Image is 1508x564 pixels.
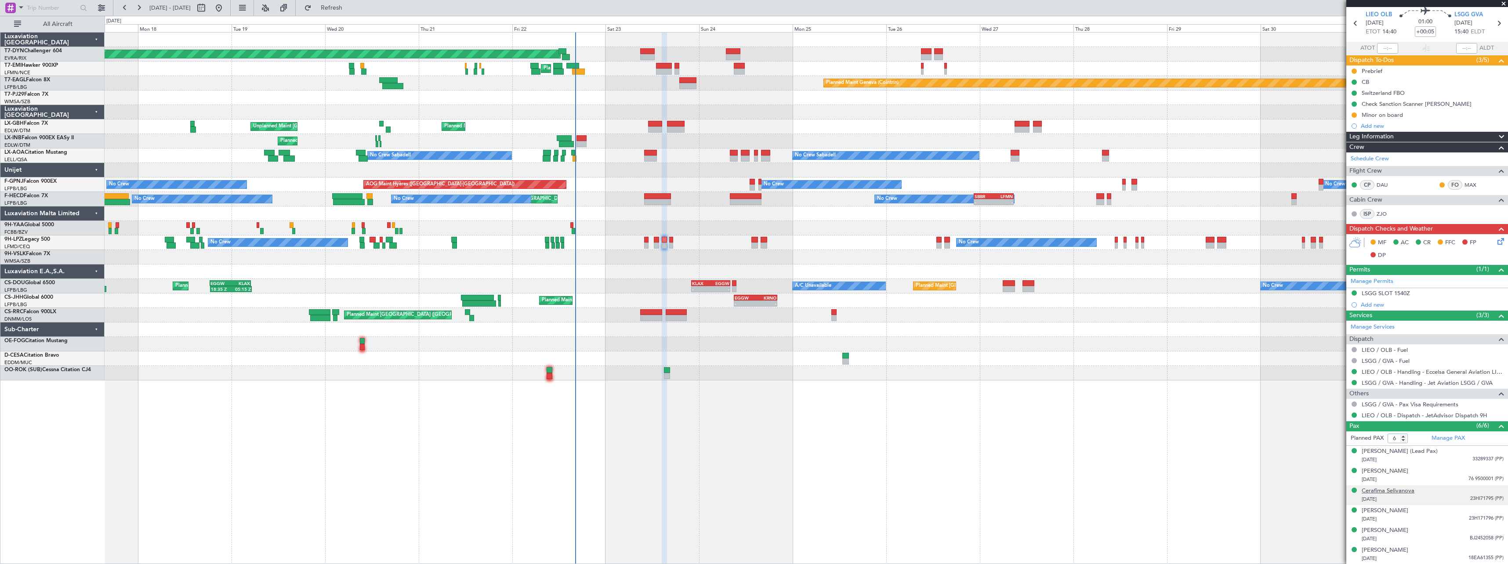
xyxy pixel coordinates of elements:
[1361,122,1504,130] div: Add new
[1362,526,1408,535] div: [PERSON_NAME]
[4,200,27,206] a: LFPB/LBG
[325,24,419,32] div: Wed 20
[230,281,250,286] div: KLAX
[692,281,711,286] div: KLAX
[4,258,30,264] a: WMSA/SZB
[138,24,232,32] div: Mon 18
[4,156,27,163] a: LELL/QSA
[1464,181,1484,189] a: MAX
[1378,239,1386,247] span: MF
[1479,44,1494,53] span: ALDT
[4,309,23,315] span: CS-RRC
[1362,289,1410,297] div: LSGG SLOT 1540Z
[1362,89,1405,97] div: Switzerland FBO
[735,295,755,300] div: EGGW
[1377,210,1396,218] a: ZJO
[4,92,24,97] span: T7-PJ29
[4,222,54,228] a: 9H-YAAGlobal 5000
[4,63,22,68] span: T7-EMI
[253,120,398,133] div: Unplanned Maint [GEOGRAPHIC_DATA] ([GEOGRAPHIC_DATA])
[4,287,27,293] a: LFPB/LBG
[1351,155,1389,163] a: Schedule Crew
[4,251,26,257] span: 9H-VSLK
[980,24,1073,32] div: Wed 27
[1401,239,1409,247] span: AC
[1454,28,1468,36] span: 15:40
[4,127,30,134] a: EDLW/DTM
[1470,535,1504,542] span: BJ2452058 (PP)
[4,193,48,199] a: F-HECDFalcon 7X
[4,295,53,300] a: CS-JHHGlobal 6000
[1349,389,1369,399] span: Others
[1362,368,1504,376] a: LIEO / OLB - Handling - Eccelsa General Aviation LIEO / OLB
[1362,487,1414,495] div: Cerafima Selivanova
[4,179,57,184] a: F-GPNJFalcon 900EX
[1360,44,1375,53] span: ATOT
[512,24,606,32] div: Fri 22
[1454,11,1483,19] span: LSGG GVA
[993,199,1013,205] div: -
[692,286,711,292] div: -
[4,295,23,300] span: CS-JHH
[4,98,30,105] a: WMSA/SZB
[27,1,77,14] input: Trip Number
[1454,19,1472,28] span: [DATE]
[4,316,32,322] a: DNMM/LOS
[1362,506,1408,515] div: [PERSON_NAME]
[1362,516,1377,522] span: [DATE]
[1423,239,1431,247] span: CR
[4,48,62,54] a: T7-DYNChallenger 604
[1263,279,1283,293] div: No Crew
[1362,546,1408,555] div: [PERSON_NAME]
[4,179,23,184] span: F-GPNJ
[975,199,994,205] div: -
[4,237,50,242] a: 9H-LPZLegacy 500
[735,301,755,306] div: -
[795,149,836,162] div: No Crew Sabadell
[959,236,979,249] div: No Crew
[886,24,980,32] div: Tue 26
[484,192,622,206] div: Planned Maint [GEOGRAPHIC_DATA] ([GEOGRAPHIC_DATA])
[605,24,699,32] div: Sat 23
[1476,421,1489,430] span: (6/6)
[1471,28,1485,36] span: ELDT
[1362,412,1487,419] a: LIEO / OLB - Dispatch - JetAdvisor Dispatch 9H
[1366,19,1384,28] span: [DATE]
[4,77,26,83] span: T7-EAGL
[1362,67,1382,75] div: Prebrief
[134,192,155,206] div: No Crew
[1469,515,1504,522] span: 23H171796 (PP)
[1378,251,1386,260] span: DP
[4,63,58,68] a: T7-EMIHawker 900XP
[1360,209,1374,219] div: ISP
[795,279,831,293] div: A/C Unavailable
[1261,24,1354,32] div: Sat 30
[106,18,121,25] div: [DATE]
[4,55,26,61] a: EVRA/RIX
[366,178,515,191] div: AOG Maint Hyères ([GEOGRAPHIC_DATA]-[GEOGRAPHIC_DATA])
[370,149,411,162] div: No Crew Sabadell
[1448,180,1462,190] div: FO
[1351,434,1384,443] label: Planned PAX
[4,251,50,257] a: 9H-VSLKFalcon 7X
[4,69,30,76] a: LFMN/NCE
[1362,78,1369,86] div: CB
[916,279,1054,293] div: Planned Maint [GEOGRAPHIC_DATA] ([GEOGRAPHIC_DATA])
[793,24,886,32] div: Mon 25
[419,24,512,32] div: Thu 21
[4,135,22,141] span: LX-INB
[1349,421,1359,431] span: Pax
[1362,496,1377,503] span: [DATE]
[1362,467,1408,476] div: [PERSON_NAME]
[4,77,50,83] a: T7-EAGLFalcon 8X
[1351,323,1395,332] a: Manage Services
[280,134,353,148] div: Planned Maint Geneva (Cointrin)
[1349,142,1364,152] span: Crew
[1362,379,1493,387] a: LSGG / GVA - Handling - Jet Aviation LSGG / GVA
[764,178,784,191] div: No Crew
[4,92,48,97] a: T7-PJ29Falcon 7X
[1351,277,1393,286] a: Manage Permits
[1366,11,1392,19] span: LIEO OLB
[4,280,25,286] span: CS-DOU
[4,353,24,358] span: D-CESA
